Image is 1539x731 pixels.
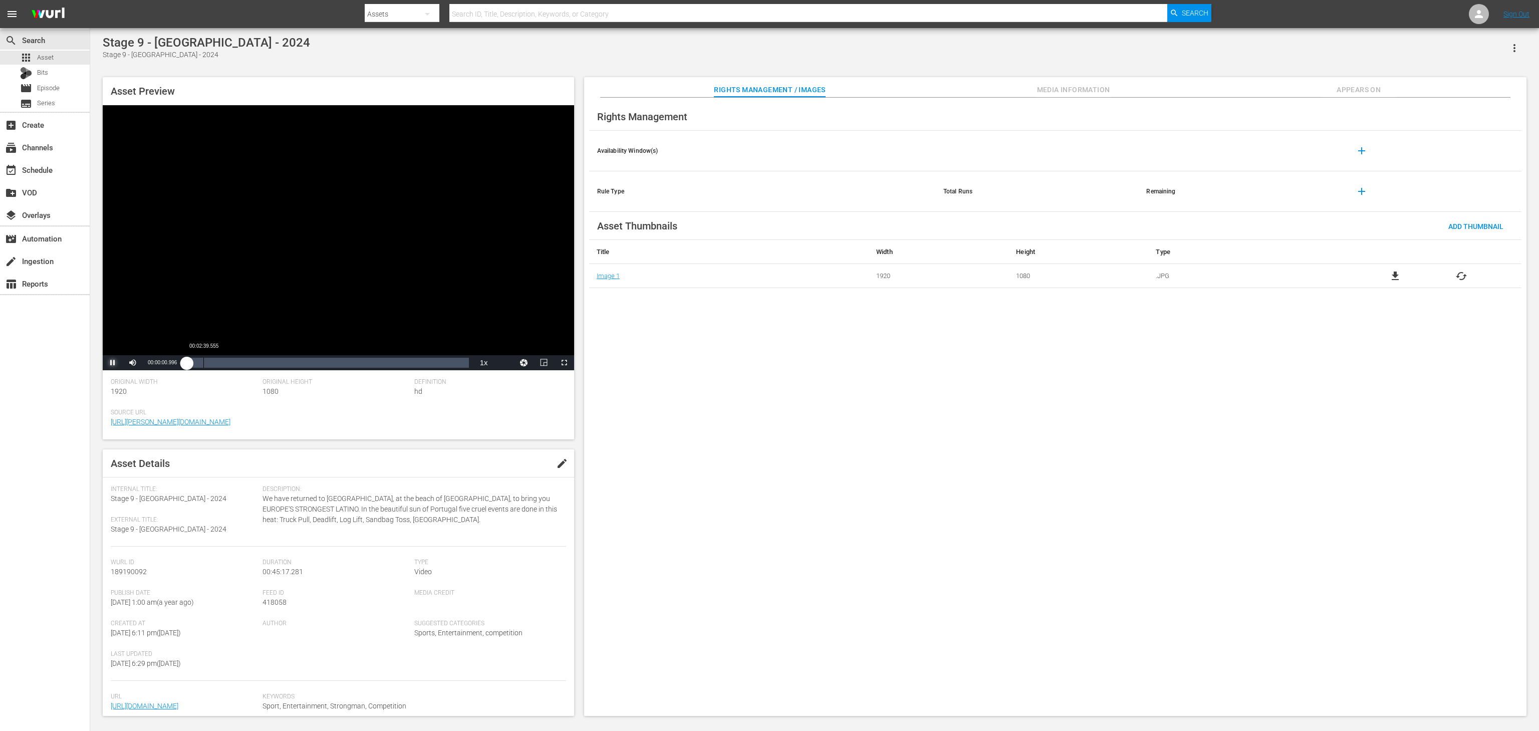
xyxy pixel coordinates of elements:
[111,702,178,710] a: [URL][DOMAIN_NAME]
[1167,4,1211,22] button: Search
[597,220,677,232] span: Asset Thumbnails
[714,84,825,96] span: Rights Management / Images
[5,256,17,268] span: Ingestion
[6,8,18,20] span: menu
[37,83,60,93] span: Episode
[263,494,561,525] span: We have returned to [GEOGRAPHIC_DATA], at the beach of [GEOGRAPHIC_DATA], to bring you EUROPE'S S...
[20,67,32,79] div: Bits
[111,418,230,426] a: [URL][PERSON_NAME][DOMAIN_NAME]
[20,82,32,94] span: Episode
[5,35,17,47] span: Search
[37,53,54,63] span: Asset
[589,240,869,264] th: Title
[1356,185,1368,197] span: add
[103,50,310,60] div: Stage 9 - [GEOGRAPHIC_DATA] - 2024
[414,378,561,386] span: Definition
[5,209,17,221] span: Overlays
[111,589,258,597] span: Publish Date
[263,589,409,597] span: Feed ID
[534,355,554,370] button: Picture-in-Picture
[1182,4,1208,22] span: Search
[111,485,258,494] span: Internal Title:
[5,278,17,290] span: Reports
[111,409,561,417] span: Source Url
[263,701,561,711] span: Sport, Entertainment, Strongman, Competition
[103,36,310,50] div: Stage 9 - [GEOGRAPHIC_DATA] - 2024
[1036,84,1111,96] span: Media Information
[24,3,72,26] img: ans4CAIJ8jUAAAAAAAAAAAAAAAAAAAAAAAAgQb4GAAAAAAAAAAAAAAAAAAAAAAAAJMjXAAAAAAAAAAAAAAAAAAAAAAAAgAT5G...
[869,240,1008,264] th: Width
[1350,139,1374,163] button: add
[597,272,620,280] a: Image 1
[111,598,194,606] span: [DATE] 1:00 am ( a year ago )
[869,264,1008,288] td: 1920
[37,98,55,108] span: Series
[1148,264,1335,288] td: .JPG
[111,85,175,97] span: Asset Preview
[111,525,226,533] span: Stage 9 - [GEOGRAPHIC_DATA] - 2024
[111,693,258,701] span: Url
[111,559,258,567] span: Wurl Id
[5,233,17,245] span: Automation
[1503,10,1529,18] a: Sign Out
[187,358,468,368] div: Progress Bar
[20,52,32,64] span: Asset
[37,68,48,78] span: Bits
[414,559,561,567] span: Type
[263,620,409,628] span: Author
[263,387,279,395] span: 1080
[111,378,258,386] span: Original Width
[597,111,687,123] span: Rights Management
[111,629,181,637] span: [DATE] 6:11 pm ( [DATE] )
[1350,179,1374,203] button: add
[111,457,170,469] span: Asset Details
[1455,270,1467,282] button: cached
[1440,217,1511,235] button: Add Thumbnail
[148,360,177,365] span: 00:00:00.996
[263,598,287,606] span: 418058
[5,142,17,154] span: Channels
[1008,240,1148,264] th: Height
[123,355,143,370] button: Mute
[414,568,432,576] span: Video
[556,457,568,469] span: edit
[111,387,127,395] span: 1920
[111,516,258,524] span: External Title:
[1389,270,1401,282] a: file_download
[589,131,935,171] th: Availability Window(s)
[263,568,303,576] span: 00:45:17.281
[935,171,1139,212] th: Total Runs
[103,105,574,370] div: Video Player
[1008,264,1148,288] td: 1080
[474,355,494,370] button: Playback Rate
[111,659,181,667] span: [DATE] 6:29 pm ( [DATE] )
[20,98,32,110] span: Series
[1356,145,1368,157] span: add
[263,559,409,567] span: Duration
[5,164,17,176] span: Schedule
[414,629,523,637] span: Sports, Entertainment, competition
[514,355,534,370] button: Jump To Time
[1138,171,1341,212] th: Remaining
[111,650,258,658] span: Last Updated
[554,355,574,370] button: Fullscreen
[111,620,258,628] span: Created At
[263,693,561,701] span: Keywords
[1440,222,1511,230] span: Add Thumbnail
[263,378,409,386] span: Original Height
[263,485,561,494] span: Description:
[414,589,561,597] span: Media Credit
[5,119,17,131] span: Create
[111,568,147,576] span: 189190092
[1148,240,1335,264] th: Type
[414,387,422,395] span: hd
[1321,84,1396,96] span: Appears On
[589,171,935,212] th: Rule Type
[111,495,226,503] span: Stage 9 - [GEOGRAPHIC_DATA] - 2024
[103,355,123,370] button: Pause
[550,451,574,475] button: edit
[414,620,561,628] span: Suggested Categories
[5,187,17,199] span: VOD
